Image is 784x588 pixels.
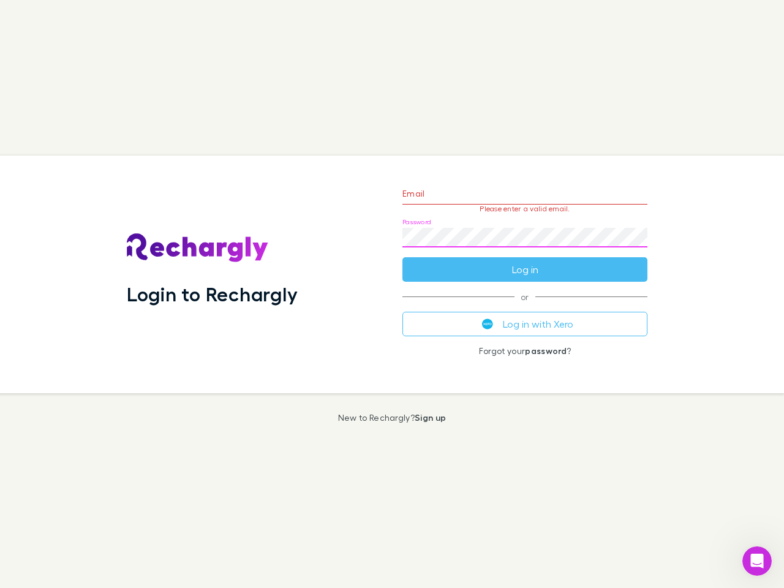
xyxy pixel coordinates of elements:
[402,257,647,282] button: Log in
[742,546,772,576] iframe: Intercom live chat
[127,282,298,306] h1: Login to Rechargly
[127,233,269,263] img: Rechargly's Logo
[482,318,493,330] img: Xero's logo
[402,346,647,356] p: Forgot your ?
[402,312,647,336] button: Log in with Xero
[402,205,647,213] p: Please enter a valid email.
[415,412,446,423] a: Sign up
[402,296,647,297] span: or
[525,345,567,356] a: password
[402,217,431,227] label: Password
[338,413,447,423] p: New to Rechargly?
